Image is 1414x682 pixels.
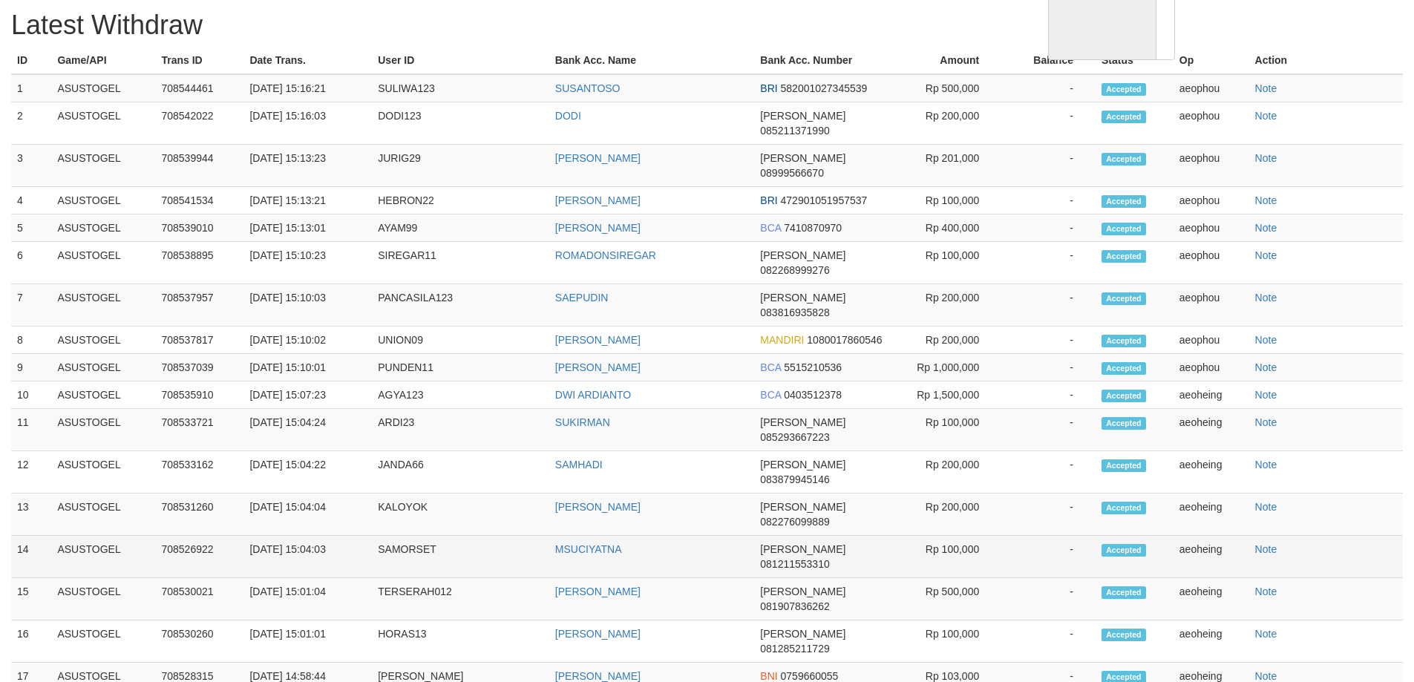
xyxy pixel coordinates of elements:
th: Balance [1001,47,1096,74]
td: - [1001,214,1096,242]
span: [PERSON_NAME] [760,110,845,122]
td: ASUSTOGEL [51,354,155,381]
span: BRI [760,82,777,94]
a: Note [1255,249,1277,261]
a: Note [1255,194,1277,206]
td: - [1001,354,1096,381]
span: Accepted [1102,417,1146,430]
td: [DATE] 15:04:24 [243,409,372,451]
td: SULIWA123 [372,74,549,102]
span: BCA [760,361,781,373]
td: - [1001,494,1096,536]
span: 7410870970 [784,222,842,234]
span: Accepted [1102,502,1146,514]
span: Accepted [1102,292,1146,305]
a: Note [1255,82,1277,94]
td: 708544461 [155,74,243,102]
td: [DATE] 15:10:01 [243,354,372,381]
td: 3 [11,145,51,187]
td: aeoheing [1174,451,1249,494]
td: aeoheing [1174,494,1249,536]
th: ID [11,47,51,74]
span: Accepted [1102,544,1146,557]
a: Note [1255,628,1277,640]
span: Accepted [1102,586,1146,599]
td: 9 [11,354,51,381]
td: Rp 1,000,000 [891,354,1001,381]
td: 14 [11,536,51,578]
td: aeoheing [1174,409,1249,451]
td: [DATE] 15:01:04 [243,578,372,620]
td: Rp 1,500,000 [891,381,1001,409]
td: Rp 200,000 [891,327,1001,354]
td: Rp 200,000 [891,284,1001,327]
a: [PERSON_NAME] [555,670,641,682]
span: [PERSON_NAME] [760,249,845,261]
td: 5 [11,214,51,242]
td: aeophou [1174,187,1249,214]
span: 082276099889 [760,516,829,528]
span: BCA [760,222,781,234]
a: [PERSON_NAME] [555,501,641,513]
span: Accepted [1102,629,1146,641]
a: [PERSON_NAME] [555,194,641,206]
a: Note [1255,361,1277,373]
th: Date Trans. [243,47,372,74]
td: - [1001,242,1096,284]
a: Note [1255,389,1277,401]
td: PUNDEN11 [372,354,549,381]
td: 708542022 [155,102,243,145]
td: - [1001,620,1096,663]
span: 0759660055 [781,670,839,682]
td: [DATE] 15:13:01 [243,214,372,242]
td: 708531260 [155,494,243,536]
span: 5515210536 [784,361,842,373]
td: Rp 500,000 [891,74,1001,102]
td: 6 [11,242,51,284]
a: Note [1255,152,1277,164]
td: 4 [11,187,51,214]
td: 708539944 [155,145,243,187]
td: HEBRON22 [372,187,549,214]
td: 15 [11,578,51,620]
td: 7 [11,284,51,327]
span: [PERSON_NAME] [760,459,845,470]
td: JANDA66 [372,451,549,494]
td: [DATE] 15:13:21 [243,187,372,214]
span: 582001027345539 [781,82,868,94]
td: HORAS13 [372,620,549,663]
td: 8 [11,327,51,354]
th: Status [1096,47,1174,74]
td: SAMORSET [372,536,549,578]
td: ASUSTOGEL [51,451,155,494]
span: Accepted [1102,111,1146,123]
span: 1080017860546 [807,334,882,346]
td: Rp 100,000 [891,409,1001,451]
td: 708533162 [155,451,243,494]
td: aeophou [1174,145,1249,187]
a: [PERSON_NAME] [555,628,641,640]
td: aeoheing [1174,620,1249,663]
td: AYAM99 [372,214,549,242]
td: ASUSTOGEL [51,409,155,451]
td: - [1001,536,1096,578]
a: ROMADONSIREGAR [555,249,656,261]
td: Rp 400,000 [891,214,1001,242]
span: BRI [760,194,777,206]
a: DWI ARDIANTO [555,389,631,401]
td: TERSERAH012 [372,578,549,620]
td: 708535910 [155,381,243,409]
td: [DATE] 15:10:02 [243,327,372,354]
span: [PERSON_NAME] [760,543,845,555]
td: [DATE] 15:10:03 [243,284,372,327]
td: KALOYOK [372,494,549,536]
td: ASUSTOGEL [51,327,155,354]
td: Rp 200,000 [891,494,1001,536]
a: Note [1255,222,1277,234]
td: 11 [11,409,51,451]
span: 083879945146 [760,473,829,485]
td: UNION09 [372,327,549,354]
td: ARDI23 [372,409,549,451]
td: ASUSTOGEL [51,494,155,536]
td: - [1001,578,1096,620]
